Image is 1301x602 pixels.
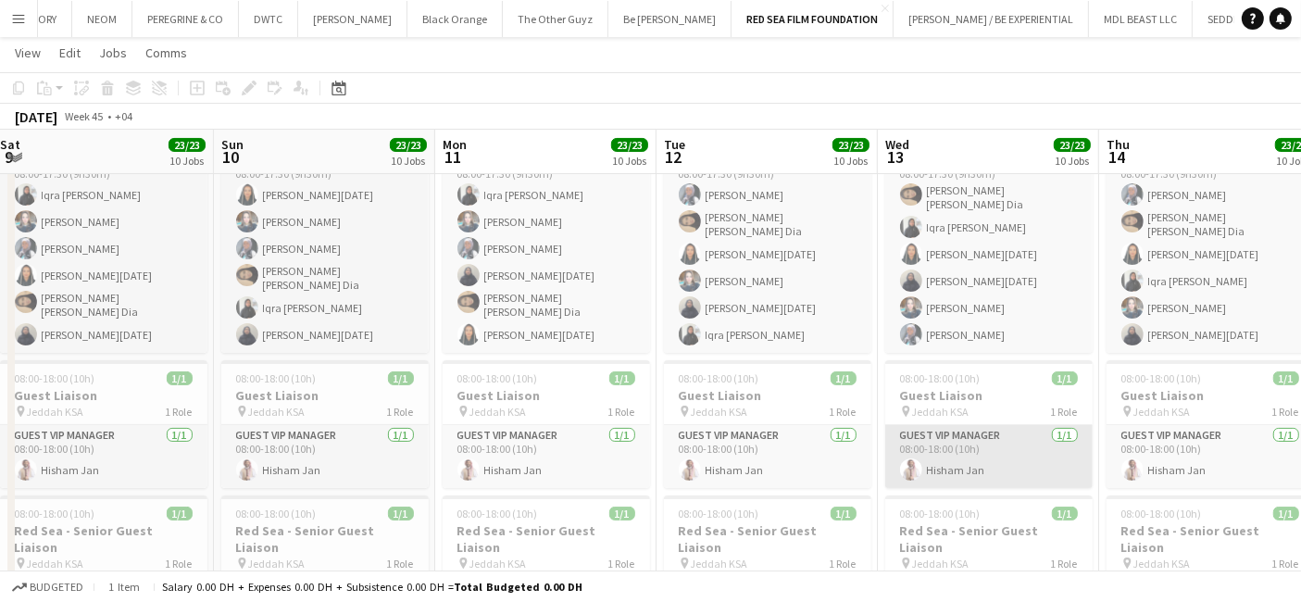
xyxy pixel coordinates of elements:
span: 1 Role [1051,557,1078,571]
span: 13 [882,146,909,168]
span: 1/1 [831,371,857,385]
span: 10 [219,146,244,168]
span: 08:00-18:00 (10h) [679,507,759,520]
app-card-role: Guest VIP Manager6/608:00-17:30 (9h30m)[PERSON_NAME][PERSON_NAME] [PERSON_NAME] Dia[PERSON_NAME][... [664,150,871,353]
a: Jobs [92,41,134,65]
span: 1/1 [167,371,193,385]
button: Be [PERSON_NAME] [608,1,732,37]
app-card-role: Guest VIP Manager6/608:00-17:30 (9h30m)[PERSON_NAME] [PERSON_NAME] DiaIqra [PERSON_NAME][PERSON_N... [885,150,1093,353]
span: Jeddah KSA [27,557,84,571]
span: Jeddah KSA [1133,557,1191,571]
span: Mon [443,136,467,153]
h3: Guest Liaison [443,387,650,404]
span: 1/1 [1273,507,1299,520]
button: DWTC [239,1,298,37]
span: 08:00-18:00 (10h) [457,371,538,385]
span: Jeddah KSA [912,405,969,419]
span: 08:00-18:00 (10h) [900,371,981,385]
span: 08:00-18:00 (10h) [236,371,317,385]
span: 1/1 [1052,371,1078,385]
span: Thu [1107,136,1130,153]
span: 1/1 [609,507,635,520]
span: 1 Role [830,405,857,419]
span: Jeddah KSA [248,557,306,571]
span: 08:00-18:00 (10h) [1121,371,1202,385]
div: [DATE] [15,107,57,126]
span: 1 Role [1051,405,1078,419]
h3: Red Sea - Senior Guest Liaison [664,522,871,556]
button: Budgeted [9,577,86,597]
div: +04 [115,109,132,123]
span: 08:00-18:00 (10h) [457,507,538,520]
span: 1 Role [608,557,635,571]
span: 1 Role [830,557,857,571]
span: Wed [885,136,909,153]
span: 23/23 [169,138,206,152]
span: Jeddah KSA [1133,405,1191,419]
h3: Red Sea - Senior Guest Liaison [443,522,650,556]
app-card-role: Guest VIP Manager6/608:00-17:30 (9h30m)Iqra [PERSON_NAME][PERSON_NAME][PERSON_NAME][PERSON_NAME][... [443,150,650,353]
span: 08:00-18:00 (10h) [900,507,981,520]
span: 1/1 [167,507,193,520]
span: 08:00-18:00 (10h) [236,507,317,520]
span: Jeddah KSA [912,557,969,571]
span: 23/23 [1054,138,1091,152]
span: Week 45 [61,109,107,123]
h3: Guest Liaison [221,387,429,404]
span: 14 [1104,146,1130,168]
a: Comms [138,41,194,65]
span: Comms [145,44,187,61]
div: 10 Jobs [391,154,426,168]
div: 10 Jobs [833,154,869,168]
span: 1/1 [388,507,414,520]
app-job-card: 08:00-18:00 (10h)1/1Guest Liaison Jeddah KSA1 RoleGuest VIP Manager1/108:00-18:00 (10h)Hisham Jan [443,360,650,488]
span: 1 Role [608,405,635,419]
button: [PERSON_NAME] [298,1,407,37]
span: Jeddah KSA [691,405,748,419]
app-job-card: 08:00-17:30 (9h30m)6/6Guest Liaison - Junior Jeddah KSA1 RoleGuest VIP Manager6/608:00-17:30 (9h3... [221,85,429,353]
div: 08:00-17:30 (9h30m)6/6Guest Liaison - Junior Jeddah KSA1 RoleGuest VIP Manager6/608:00-17:30 (9h3... [443,85,650,353]
button: NEOM [72,1,132,37]
app-card-role: Guest VIP Manager1/108:00-18:00 (10h)Hisham Jan [443,425,650,488]
h3: Guest Liaison [664,387,871,404]
app-job-card: 08:00-18:00 (10h)1/1Guest Liaison Jeddah KSA1 RoleGuest VIP Manager1/108:00-18:00 (10h)Hisham Jan [885,360,1093,488]
app-card-role: Guest VIP Manager6/608:00-17:30 (9h30m)[PERSON_NAME][DATE][PERSON_NAME][PERSON_NAME][PERSON_NAME]... [221,150,429,353]
span: Jeddah KSA [691,557,748,571]
span: 12 [661,146,685,168]
span: Edit [59,44,81,61]
a: Edit [52,41,88,65]
h3: Guest Liaison [885,387,1093,404]
app-card-role: Guest VIP Manager1/108:00-18:00 (10h)Hisham Jan [885,425,1093,488]
span: 1 Role [387,405,414,419]
span: 11 [440,146,467,168]
app-job-card: 08:00-18:00 (10h)1/1Guest Liaison Jeddah KSA1 RoleGuest VIP Manager1/108:00-18:00 (10h)Hisham Jan [664,360,871,488]
span: 08:00-18:00 (10h) [15,507,95,520]
span: 1 Role [387,557,414,571]
span: Jeddah KSA [27,405,84,419]
app-card-role: Guest VIP Manager1/108:00-18:00 (10h)Hisham Jan [221,425,429,488]
span: 1 item [102,580,146,594]
span: Jeddah KSA [469,405,527,419]
span: 1 Role [166,405,193,419]
span: 1 Role [166,557,193,571]
span: 08:00-18:00 (10h) [15,371,95,385]
button: Black Orange [407,1,503,37]
span: 1/1 [1052,507,1078,520]
span: Jobs [99,44,127,61]
app-job-card: 08:00-17:30 (9h30m)6/6Guest Liaison - Junior Jeddah KSA1 RoleGuest VIP Manager6/608:00-17:30 (9h3... [885,85,1093,353]
app-card-role: Guest VIP Manager1/108:00-18:00 (10h)Hisham Jan [664,425,871,488]
span: 1/1 [1273,371,1299,385]
app-job-card: 08:00-17:30 (9h30m)6/6Guest Liaison - Junior Jeddah KSA1 RoleGuest VIP Manager6/608:00-17:30 (9h3... [664,85,871,353]
h3: Red Sea - Senior Guest Liaison [221,522,429,556]
button: [PERSON_NAME] / BE EXPERIENTIAL [894,1,1089,37]
span: 1/1 [609,371,635,385]
div: Salary 0.00 DH + Expenses 0.00 DH + Subsistence 0.00 DH = [162,580,582,594]
span: 1/1 [388,371,414,385]
span: 1 Role [1272,405,1299,419]
span: 08:00-18:00 (10h) [1121,507,1202,520]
